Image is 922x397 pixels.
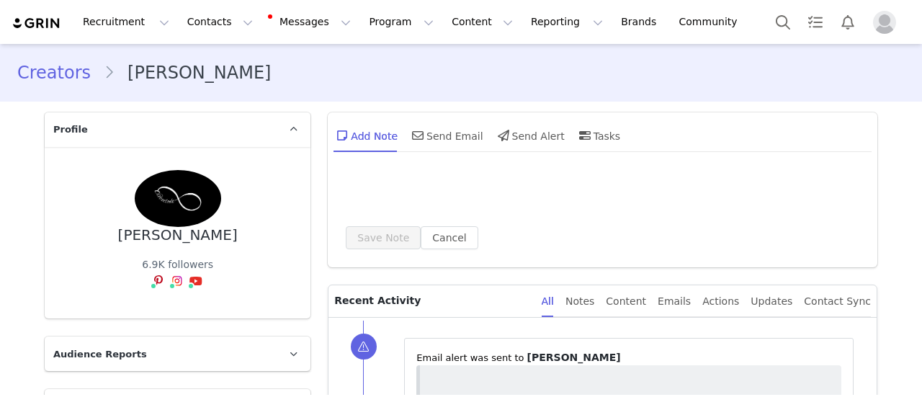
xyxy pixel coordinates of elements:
[767,6,799,38] button: Search
[346,226,421,249] button: Save Note
[262,6,359,38] button: Messages
[495,118,565,153] div: Send Alert
[612,6,669,38] a: Brands
[74,6,178,38] button: Recruitment
[421,226,478,249] button: Cancel
[565,285,594,318] div: Notes
[804,285,871,318] div: Contact Sync
[576,118,621,153] div: Tasks
[522,6,612,38] button: Reporting
[864,11,910,34] button: Profile
[658,285,691,318] div: Emails
[542,285,554,318] div: All
[409,118,483,153] div: Send Email
[135,170,221,227] img: 15c0110d-f226-4478-ae21-b39d3f3019a3.jpg
[443,6,522,38] button: Content
[334,118,398,153] div: Add Note
[606,285,646,318] div: Content
[671,6,753,38] a: Community
[142,257,213,272] div: 6.9K followers
[53,122,88,137] span: Profile
[527,352,621,363] span: [PERSON_NAME]
[873,11,896,34] img: placeholder-profile.jpg
[416,350,841,365] p: ⁨Email⁩ alert was sent to ⁨ ⁩
[171,275,183,287] img: instagram.svg
[17,60,104,86] a: Creators
[751,285,792,318] div: Updates
[12,17,62,30] img: grin logo
[832,6,864,38] button: Notifications
[179,6,261,38] button: Contacts
[334,285,529,317] p: Recent Activity
[118,227,238,244] div: [PERSON_NAME]
[53,347,147,362] span: Audience Reports
[800,6,831,38] a: Tasks
[702,285,739,318] div: Actions
[360,6,442,38] button: Program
